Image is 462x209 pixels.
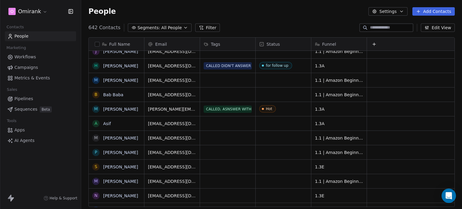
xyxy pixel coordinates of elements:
[204,62,252,69] span: CALLED DIDN'T ANSWER
[94,91,97,98] div: B
[5,63,76,72] a: Campaigns
[94,106,98,112] div: M
[266,107,272,111] div: Hot
[204,106,252,113] span: CALLED, ASNSWER WITH CONVO
[4,85,20,94] span: Sales
[109,41,130,47] span: Full Name
[211,41,220,47] span: Tags
[94,178,98,184] div: M
[103,107,138,112] a: [PERSON_NAME]
[10,8,14,14] span: O
[103,49,138,54] a: [PERSON_NAME]
[103,78,138,83] a: [PERSON_NAME]
[7,6,49,17] button: OOmirank
[315,164,363,170] span: 1.3E
[148,135,196,141] span: [EMAIL_ADDRESS][DOMAIN_NAME]
[315,149,363,155] span: 1.1 | Amazon Beginner | [DATE] | Form | [GEOGRAPHIC_DATA] | 21+
[315,77,363,83] span: 1.1 | Amazon Beginner | [DATE] | Form | [GEOGRAPHIC_DATA] | 21+
[14,106,37,112] span: Sequences
[161,25,182,31] span: All People
[94,135,98,141] div: M
[88,7,116,16] span: People
[200,38,255,51] div: Tags
[195,23,220,32] button: Filter
[311,38,367,51] div: Funnel
[5,136,76,146] a: AI Agents
[14,137,35,144] span: AI Agents
[103,150,138,155] a: [PERSON_NAME]
[5,125,76,135] a: Apps
[4,43,29,52] span: Marketing
[148,178,196,184] span: [EMAIL_ADDRESS][DOMAIN_NAME]
[14,64,38,71] span: Campaigns
[148,164,196,170] span: [EMAIL_ADDRESS][DOMAIN_NAME]
[148,149,196,155] span: [EMAIL_ADDRESS][DOMAIN_NAME]
[18,8,41,15] span: Omirank
[95,164,97,170] div: S
[315,178,363,184] span: 1.1 | Amazon Beginner | [DATE] | Form | [GEOGRAPHIC_DATA] | 21+
[421,23,455,32] button: Edit View
[315,135,363,141] span: 1.1 | Amazon Beginner | [DATE] | Form | [GEOGRAPHIC_DATA] | 21+
[266,41,280,47] span: Status
[5,73,76,83] a: Metrics & Events
[5,104,76,114] a: SequencesBeta
[50,196,77,201] span: Help & Support
[148,106,196,112] span: [PERSON_NAME][EMAIL_ADDRESS][DOMAIN_NAME]
[442,189,456,203] div: Open Intercom Messenger
[412,7,455,16] button: Add Contacts
[148,63,196,69] span: [EMAIL_ADDRESS][DOMAIN_NAME]
[94,192,97,199] div: N
[94,120,97,127] div: A
[88,24,120,31] span: 642 Contacts
[103,63,138,68] a: [PERSON_NAME]
[144,51,455,207] div: grid
[5,94,76,104] a: Pipelines
[4,23,26,32] span: Contacts
[94,63,98,69] div: H
[89,38,144,51] div: Full Name
[322,41,336,47] span: Funnel
[144,38,200,51] div: Email
[137,25,160,31] span: Segments:
[256,38,311,51] div: Status
[103,92,123,97] a: Bab Baba
[315,121,363,127] span: 1.3A
[5,31,76,41] a: People
[315,106,363,112] span: 1.3A
[148,48,196,54] span: [EMAIL_ADDRESS][DOMAIN_NAME]
[95,149,97,155] div: P
[315,48,363,54] span: 1.1 | Amazon Beginner | [DATE] | Form | [GEOGRAPHIC_DATA] | 21+
[315,63,363,69] span: 1.3A
[148,77,196,83] span: [EMAIL_ADDRESS][DOMAIN_NAME]
[14,33,29,39] span: People
[4,116,19,125] span: Tools
[40,106,52,112] span: Beta
[103,121,111,126] a: Asif
[44,196,77,201] a: Help & Support
[103,136,138,140] a: [PERSON_NAME]
[94,77,98,83] div: M
[14,75,50,81] span: Metrics & Events
[103,164,138,169] a: [PERSON_NAME]
[14,127,25,133] span: Apps
[14,54,36,60] span: Workflows
[315,193,363,199] span: 1.3E
[89,51,144,207] div: grid
[368,7,407,16] button: Settings
[148,121,196,127] span: [EMAIL_ADDRESS][DOMAIN_NAME]
[155,41,167,47] span: Email
[266,63,288,68] div: for follow up
[5,52,76,62] a: Workflows
[148,193,196,199] span: [EMAIL_ADDRESS][DOMAIN_NAME]
[148,92,196,98] span: [EMAIL_ADDRESS][DOMAIN_NAME]
[103,193,138,198] a: [PERSON_NAME]
[315,92,363,98] span: 1.1 | Amazon Beginner | [DATE] | Form | [GEOGRAPHIC_DATA] | 21+
[103,179,138,184] a: [PERSON_NAME]
[14,96,33,102] span: Pipelines
[95,48,97,54] div: J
